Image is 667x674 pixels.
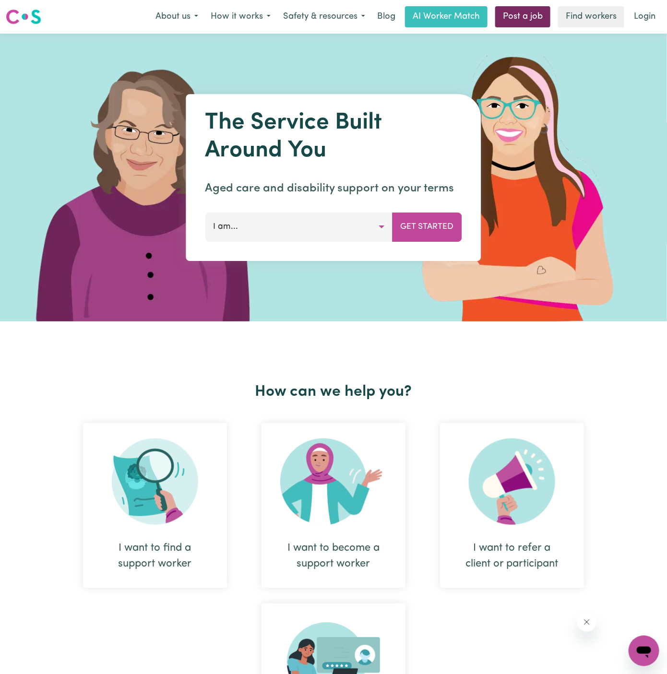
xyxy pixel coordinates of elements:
a: Careseekers logo [6,6,41,28]
img: Refer [469,438,555,525]
p: Aged care and disability support on your terms [205,180,462,197]
div: I want to refer a client or participant [463,540,561,572]
img: Careseekers logo [6,8,41,25]
a: Find workers [558,6,624,27]
button: Get Started [393,213,462,241]
h1: The Service Built Around You [205,109,462,165]
a: Blog [371,6,401,27]
span: Need any help? [6,7,58,14]
button: About us [149,7,204,27]
button: How it works [204,7,277,27]
a: AI Worker Match [405,6,488,27]
img: Search [112,438,198,525]
iframe: Button to launch messaging window [629,636,659,666]
a: Post a job [495,6,550,27]
div: I want to become a support worker [262,423,405,588]
div: I want to find a support worker [106,540,204,572]
iframe: Close message [577,613,596,632]
a: Login [628,6,661,27]
div: I want to find a support worker [83,423,227,588]
div: I want to become a support worker [285,540,382,572]
h2: How can we help you? [66,383,601,401]
img: Become Worker [280,438,387,525]
div: I want to refer a client or participant [440,423,584,588]
button: I am... [205,213,393,241]
button: Safety & resources [277,7,371,27]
